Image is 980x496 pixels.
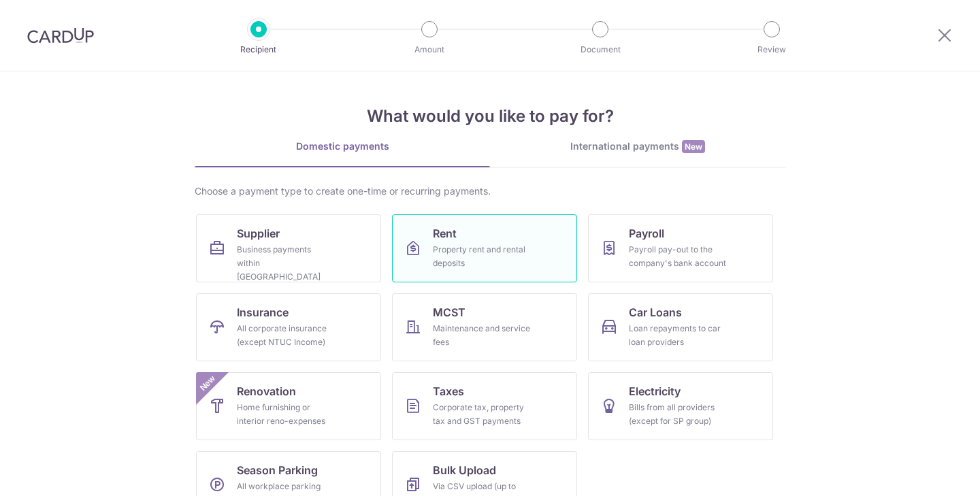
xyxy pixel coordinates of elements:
p: Review [721,43,822,56]
span: New [197,372,219,395]
div: Corporate tax, property tax and GST payments [433,401,531,428]
span: Bulk Upload [433,462,496,478]
div: Payroll pay-out to the company's bank account [629,243,727,270]
p: Recipient [208,43,309,56]
div: International payments [490,139,785,154]
span: Car Loans [629,304,682,320]
div: Choose a payment type to create one-time or recurring payments. [195,184,785,198]
div: All corporate insurance (except NTUC Income) [237,322,335,349]
iframe: Opens a widget where you can find more information [892,455,966,489]
div: Bills from all providers (except for SP group) [629,401,727,428]
div: Loan repayments to car loan providers [629,322,727,349]
span: Insurance [237,304,289,320]
div: Business payments within [GEOGRAPHIC_DATA] [237,243,335,284]
a: MCSTMaintenance and service fees [392,293,577,361]
span: Payroll [629,225,664,242]
div: Domestic payments [195,139,490,153]
div: Home furnishing or interior reno-expenses [237,401,335,428]
p: Amount [379,43,480,56]
a: InsuranceAll corporate insurance (except NTUC Income) [196,293,381,361]
span: Supplier [237,225,280,242]
span: MCST [433,304,465,320]
a: PayrollPayroll pay-out to the company's bank account [588,214,773,282]
span: Electricity [629,383,681,399]
span: Season Parking [237,462,318,478]
a: RentProperty rent and rental deposits [392,214,577,282]
h4: What would you like to pay for? [195,104,785,129]
span: New [682,140,705,153]
span: Taxes [433,383,464,399]
a: ElectricityBills from all providers (except for SP group) [588,372,773,440]
div: Property rent and rental deposits [433,243,531,270]
div: Maintenance and service fees [433,322,531,349]
span: Rent [433,225,457,242]
img: CardUp [27,27,94,44]
a: TaxesCorporate tax, property tax and GST payments [392,372,577,440]
span: Renovation [237,383,296,399]
p: Document [550,43,651,56]
a: SupplierBusiness payments within [GEOGRAPHIC_DATA] [196,214,381,282]
a: Car LoansLoan repayments to car loan providers [588,293,773,361]
a: RenovationHome furnishing or interior reno-expensesNew [196,372,381,440]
